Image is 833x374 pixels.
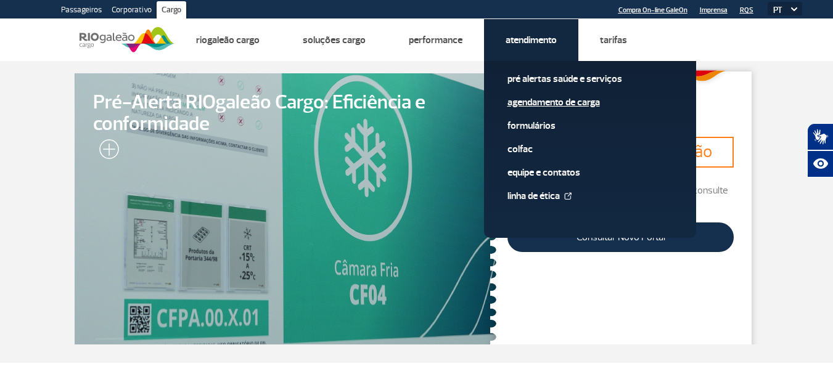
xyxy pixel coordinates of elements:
a: Imprensa [700,6,728,14]
a: Equipe e Contatos [507,166,673,179]
a: Passageiros [56,1,107,21]
button: Abrir tradutor de língua de sinais. [807,123,833,150]
button: Abrir recursos assistivos. [807,150,833,177]
a: Pré alertas Saúde e Serviços [507,72,673,86]
a: Tarifas [600,34,627,46]
a: Performance [409,34,462,46]
img: External Link Icon [564,192,572,200]
a: Linha de Ética [507,189,673,203]
img: leia-mais [93,139,119,164]
a: Pré-Alerta RIOgaleão Cargo: Eficiência e conformidade [75,73,496,344]
a: Colfac [507,142,673,156]
a: Agendamento de Carga [507,96,673,109]
a: RQS [740,6,753,14]
div: Plugin de acessibilidade da Hand Talk. [807,123,833,177]
a: Corporativo [107,1,157,21]
span: Pré-Alerta RIOgaleão Cargo: Eficiência e conformidade [93,92,478,135]
a: Formulários [507,119,673,132]
a: Riogaleão Cargo [196,34,260,46]
a: Cargo [157,1,186,21]
a: Atendimento [506,34,557,46]
a: Compra On-line GaleOn [618,6,687,14]
a: Soluções Cargo [303,34,366,46]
